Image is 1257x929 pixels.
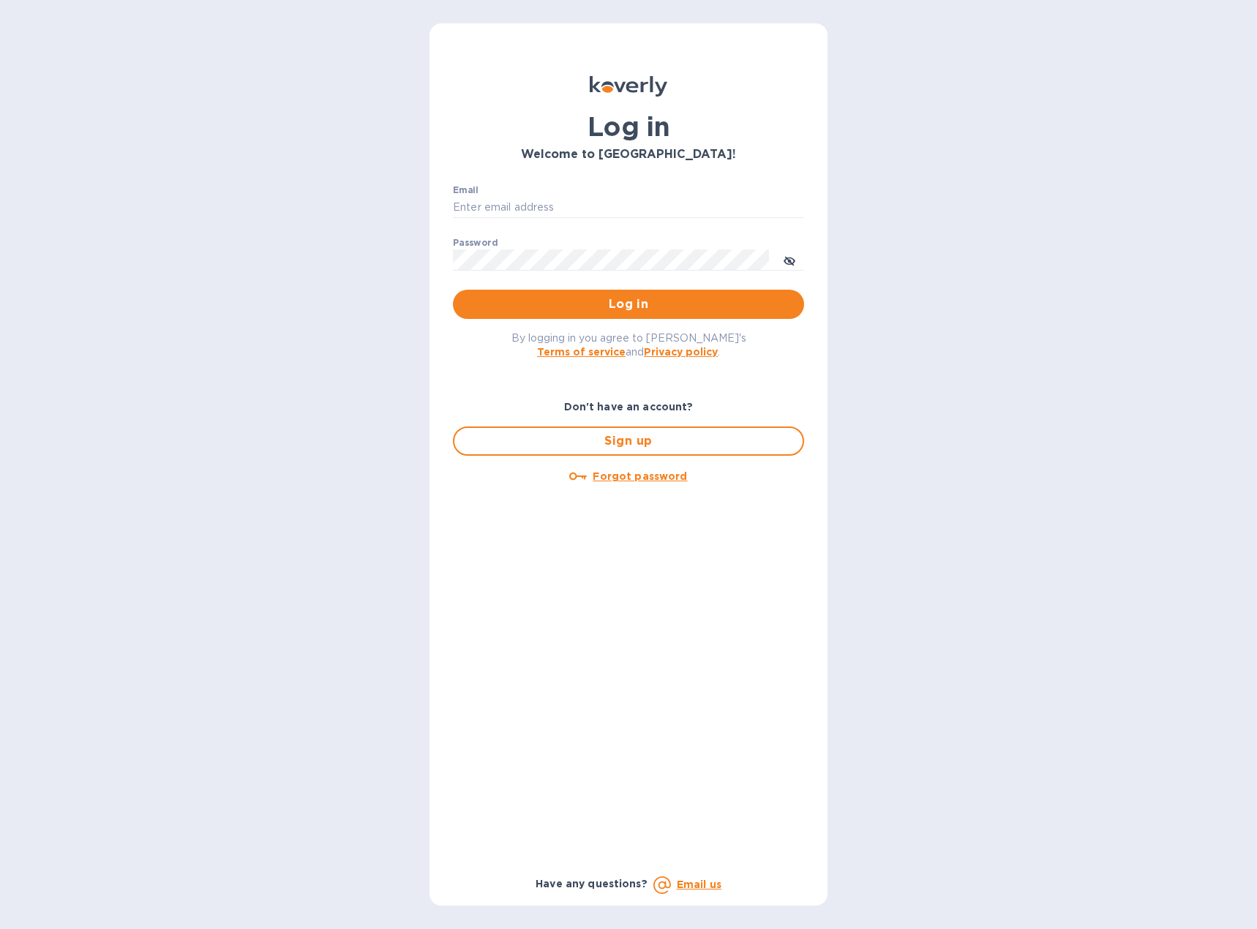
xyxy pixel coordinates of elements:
[453,148,804,162] h3: Welcome to [GEOGRAPHIC_DATA]!
[453,197,804,219] input: Enter email address
[677,879,721,890] a: Email us
[453,238,498,247] label: Password
[466,432,791,450] span: Sign up
[644,346,718,358] a: Privacy policy
[593,470,687,482] u: Forgot password
[453,290,804,319] button: Log in
[536,878,648,889] b: Have any questions?
[453,186,479,195] label: Email
[453,111,804,142] h1: Log in
[511,332,746,358] span: By logging in you agree to [PERSON_NAME]'s and .
[465,296,792,313] span: Log in
[537,346,626,358] a: Terms of service
[564,401,694,413] b: Don't have an account?
[590,76,667,97] img: Koverly
[775,245,804,274] button: toggle password visibility
[453,426,804,456] button: Sign up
